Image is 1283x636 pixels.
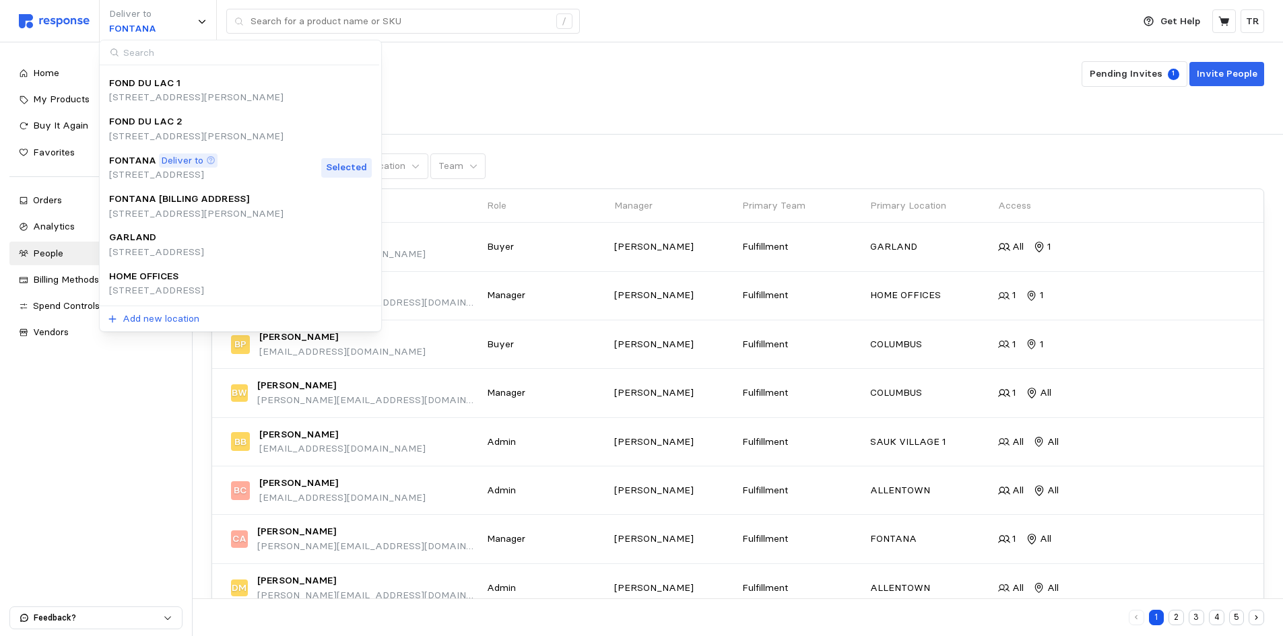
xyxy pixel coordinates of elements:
p: ALLENTOWN [870,483,989,498]
p: ALLENTOWN [870,581,989,596]
p: Buyer [487,337,605,352]
p: [PERSON_NAME][EMAIL_ADDRESS][DOMAIN_NAME] [257,539,477,554]
p: Admin [487,581,605,596]
span: My Products [33,93,90,105]
p: GARLAND [109,230,156,245]
p: [EMAIL_ADDRESS][DOMAIN_NAME] [259,491,426,505]
p: GARLAND [870,240,989,254]
button: Feedback? [10,607,182,629]
p: [PERSON_NAME] [614,581,733,596]
p: Fulfillment [742,483,861,498]
p: HOME OFFICES [870,288,989,303]
p: [STREET_ADDRESS][PERSON_NAME] [109,129,284,144]
button: 3 [1189,610,1204,625]
p: All [1012,240,1024,254]
p: [PERSON_NAME] [257,378,336,393]
p: [PERSON_NAME] [259,476,338,491]
p: COLUMBUS [870,386,989,400]
span: 1 [1172,69,1175,79]
p: Primary Team [742,199,805,213]
a: Vendors [9,320,183,345]
p: Location [368,159,405,174]
p: Role [487,199,506,213]
p: [EMAIL_ADDRESS][DOMAIN_NAME] [259,441,426,456]
p: 1 [1047,240,1051,254]
p: All [1047,581,1059,596]
div: / [556,13,572,30]
p: All [1012,435,1024,450]
p: Manager [487,386,605,400]
input: Search [100,40,379,65]
a: People [9,242,183,266]
p: Fulfillment [742,581,861,596]
p: [STREET_ADDRESS][PERSON_NAME] [109,207,284,221]
p: Primary Location [870,199,946,213]
p: Fulfillment [742,435,861,450]
p: [STREET_ADDRESS] [109,245,204,260]
p: 1 [1012,288,1016,303]
p: BB [234,435,246,450]
a: Spend Controls [9,294,183,318]
p: Add new location [123,312,199,326]
button: 2 [1169,610,1184,625]
p: [PERSON_NAME] [259,427,338,442]
p: [PERSON_NAME] [614,337,733,352]
p: All [1012,581,1024,596]
span: People [33,247,63,259]
p: [STREET_ADDRESS] [109,168,218,182]
p: All [1040,532,1051,546]
a: Orders [9,188,183,213]
p: HOME OFFICES [109,269,178,284]
p: [PERSON_NAME][EMAIL_ADDRESS][DOMAIN_NAME] [257,393,477,408]
button: 5 [1229,610,1245,625]
p: Manager [487,532,605,546]
p: Pending Invites [1090,67,1162,81]
button: Invite People [1189,62,1264,86]
p: 1 [1040,337,1044,352]
p: Fulfillment [742,532,861,546]
button: Add new location [107,311,200,327]
button: 4 [1209,610,1224,625]
input: Search for a product name or SKU [251,9,549,34]
p: Fulfillment [742,337,861,352]
p: 1 [1012,532,1016,546]
p: [STREET_ADDRESS][PERSON_NAME] [109,90,284,105]
p: BP [234,337,246,352]
p: [PERSON_NAME][EMAIL_ADDRESS][DOMAIN_NAME] [257,588,477,603]
span: Favorites [33,146,75,158]
p: FONTANA [109,153,156,168]
button: 1Pending Invites [1082,61,1187,87]
p: All [1040,386,1051,400]
p: SAUK VILLAGE 1 [870,435,989,450]
p: Deliver to [109,7,156,22]
p: Admin [487,435,605,450]
p: Get Help [1160,14,1200,29]
span: Buy It Again [33,119,88,131]
p: [PERSON_NAME] [257,573,336,588]
p: 1 [1012,386,1016,400]
p: [PERSON_NAME] [259,330,338,345]
p: 1 [1040,288,1044,303]
p: DM [232,581,246,596]
p: [PERSON_NAME] [614,532,733,546]
p: [PERSON_NAME] [614,240,733,254]
p: Selected [326,160,367,175]
p: FOND DU LAC 1 [109,76,180,91]
p: All [1047,435,1059,450]
span: Spend Controls [33,299,100,312]
button: Team [430,153,486,179]
button: 1 [1149,610,1164,625]
a: My Products [9,87,183,112]
p: [STREET_ADDRESS] [109,283,204,298]
p: BC [234,483,246,498]
p: TR [1246,14,1259,29]
p: [EMAIL_ADDRESS][DOMAIN_NAME] [259,345,426,359]
p: [PERSON_NAME] [614,435,733,450]
p: Access [998,199,1031,213]
a: Favorites [9,141,183,165]
span: Analytics [33,220,75,232]
p: Fulfillment [742,240,861,254]
p: Manager [487,288,605,303]
p: Manager [614,199,653,213]
span: Vendors [33,326,69,338]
